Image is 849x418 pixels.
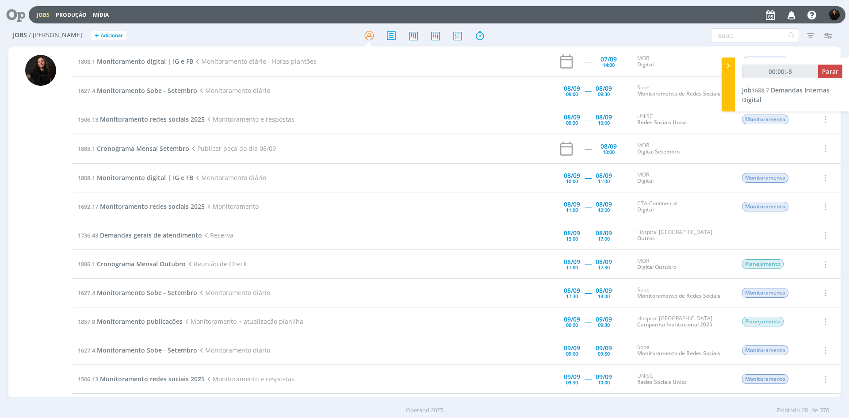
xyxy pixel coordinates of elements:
span: Monitoramento [742,374,788,384]
a: Redes Sociais Unisc [637,119,687,126]
a: 1627.4Monitoramento Sobe - Setembro [78,288,197,297]
span: 376 [820,406,829,415]
div: Sobe [637,287,728,299]
div: 08/09 [564,114,580,120]
div: 10:00 [598,120,610,125]
div: Sobe [637,344,728,357]
div: CTA-Continental [637,200,728,213]
span: ----- [585,288,591,297]
span: 28 [802,406,808,415]
a: 1627.4Monitoramento Sobe - Setembro [78,346,197,354]
span: + [95,31,99,40]
div: Hospital [GEOGRAPHIC_DATA] [637,315,728,328]
a: Digital [637,61,654,68]
div: 17:30 [566,294,578,299]
span: Planejamento [742,259,784,269]
span: Reserva [202,231,233,239]
span: Exibindo [777,406,800,415]
span: Monitoramento Sobe - Setembro [97,346,197,354]
div: 08/09 [596,230,612,236]
a: 1506.13Monitoramento redes sociais 2025 [78,375,205,383]
span: Monitoramento Sobe - Setembro [97,288,197,297]
a: Campanha Institucional 2025 [637,321,712,328]
span: Monitoramento [742,345,788,355]
div: 08/09 [564,288,580,294]
span: Monitoramento [742,202,788,211]
span: ----- [585,260,591,268]
span: Adicionar [101,33,123,38]
div: Hospital [GEOGRAPHIC_DATA] [637,229,728,242]
a: 1886.1Cronograma Mensal Outubro [78,260,186,268]
span: Monitoramento [742,173,788,183]
a: 1736.43Demandas gerais de atendimento [78,231,202,239]
span: ----- [585,231,591,239]
div: 09:30 [566,120,578,125]
span: Monitoramento e respostas [205,375,294,383]
a: 1857.8Monitoramento publicações [78,317,183,326]
span: 1692.17 [78,203,98,211]
span: ----- [585,317,591,326]
div: 08/09 [596,85,612,92]
div: 17:00 [598,236,610,241]
span: ----- [585,115,591,123]
button: Parar [818,65,842,78]
div: UNISC [637,113,728,126]
span: Monitoramento diário [197,288,270,297]
span: 1885.1 [78,145,95,153]
input: Busca [711,28,799,42]
div: MOR [637,55,728,68]
span: Parar [822,67,838,76]
a: 1627.4Monitoramento Sobe - Setembro [78,86,197,95]
div: 10:00 [598,380,610,385]
div: 08/09 [600,143,617,150]
div: 08/09 [564,259,580,265]
span: Monitoramento redes sociais 2025 [100,115,205,123]
a: Digital [637,177,654,184]
span: Monitoramento digital | IG e FB [97,173,193,182]
span: 1506.13 [78,115,98,123]
a: 1506.13Monitoramento redes sociais 2025 [78,115,205,123]
span: 1886.1 [78,260,95,268]
div: MOR [637,172,728,184]
div: 08/09 [596,114,612,120]
div: 08/09 [596,173,612,179]
div: 18:00 [598,294,610,299]
div: 11:00 [566,207,578,212]
a: 1808.1Monitoramento digital | IG e FB [78,57,193,65]
a: Digital Setembro [637,148,680,155]
div: Sobe [637,84,728,97]
a: Job1688.7Demandas Internas Digital [742,86,830,104]
span: Jobs [13,31,27,39]
img: S [25,55,56,86]
span: Monitoramento diário - Horas plantões [193,57,317,65]
span: Monitoramento e respostas [205,115,294,123]
span: Monitoramento diário [197,86,270,95]
span: Monitoramento [205,202,259,211]
span: Monitoramento redes sociais 2025 [100,202,205,211]
span: 1736.43 [78,231,98,239]
div: 08/09 [564,230,580,236]
a: 1885.1Cronograma Mensal Setembro [78,144,189,153]
div: 09/09 [596,374,612,380]
div: 08/09 [564,173,580,179]
div: 17:30 [598,265,610,270]
div: 08/09 [564,201,580,207]
div: 09:00 [566,92,578,96]
span: Monitoramento publicações [97,317,183,326]
span: 1627.4 [78,87,95,95]
div: 10:00 [566,179,578,184]
span: Demandas Internas Digital [742,86,830,104]
div: 14:00 [603,62,615,67]
span: Demandas gerais de atendimento [100,231,202,239]
a: Outros [637,234,655,242]
div: 09:30 [598,92,610,96]
span: ----- [585,375,591,383]
span: Monitoramento diário [193,173,266,182]
span: Monitoramento digital | IG e FB [97,57,193,65]
a: Digital [637,206,654,213]
div: 09/09 [596,345,612,351]
div: 10:00 [603,150,615,154]
div: 09/09 [564,345,580,351]
span: 1627.4 [78,346,95,354]
span: ----- [585,86,591,95]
